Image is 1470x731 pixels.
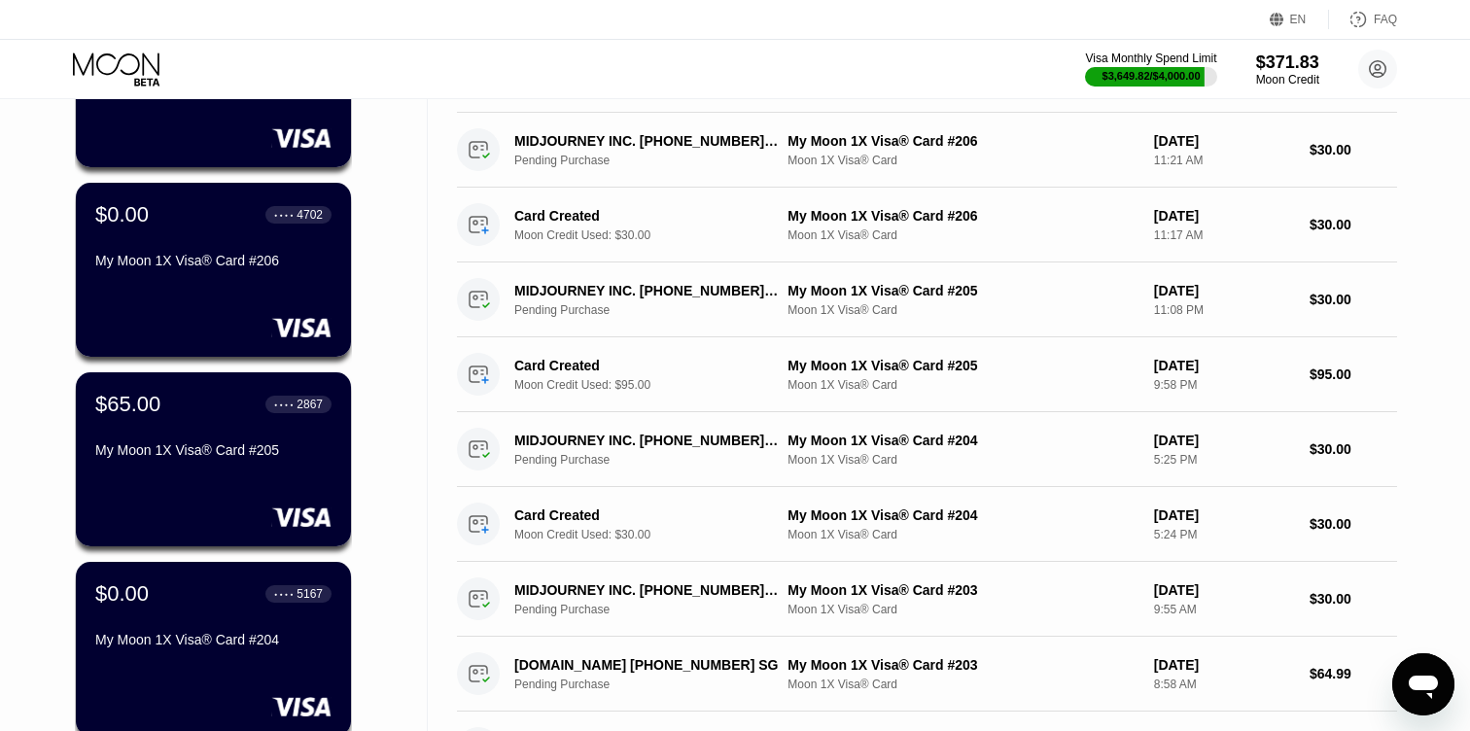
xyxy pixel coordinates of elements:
div: Moon 1X Visa® Card [787,378,1137,392]
div: $65.00● ● ● ●2867My Moon 1X Visa® Card #205 [76,372,351,546]
div: [DOMAIN_NAME] [PHONE_NUMBER] SGPending PurchaseMy Moon 1X Visa® Card #203Moon 1X Visa® Card[DATE]... [457,637,1397,712]
div: Card Created [514,208,778,224]
div: $3,649.82 / $4,000.00 [1102,70,1201,82]
div: My Moon 1X Visa® Card #206 [95,253,332,268]
div: Moon 1X Visa® Card [787,603,1137,616]
div: ● ● ● ● [274,591,294,597]
div: MIDJOURNEY INC. [PHONE_NUMBER] US [514,582,778,598]
div: Moon Credit [1256,73,1319,87]
div: MIDJOURNEY INC. [PHONE_NUMBER] USPending PurchaseMy Moon 1X Visa® Card #204Moon 1X Visa® Card[DAT... [457,412,1397,487]
div: Card Created [514,507,778,523]
div: My Moon 1X Visa® Card #205 [787,358,1137,373]
div: My Moon 1X Visa® Card #206 [787,208,1137,224]
div: MIDJOURNEY INC. [PHONE_NUMBER] US [514,283,778,298]
div: 5167 [297,587,323,601]
div: My Moon 1X Visa® Card #203 [787,582,1137,598]
div: Pending Purchase [514,303,798,317]
div: [DATE] [1154,133,1294,149]
div: 5:24 PM [1154,528,1294,541]
div: Pending Purchase [514,678,798,691]
div: Pending Purchase [514,453,798,467]
div: 2867 [297,398,323,411]
div: EN [1290,13,1307,26]
div: Moon Credit Used: $30.00 [514,528,798,541]
div: [DATE] [1154,582,1294,598]
div: MIDJOURNEY INC. [PHONE_NUMBER] US [514,433,778,448]
div: [DATE] [1154,433,1294,448]
div: 4702 [297,208,323,222]
div: My Moon 1X Visa® Card #204 [787,433,1137,448]
div: $30.00 [1310,516,1397,532]
div: MIDJOURNEY INC. [PHONE_NUMBER] USPending PurchaseMy Moon 1X Visa® Card #203Moon 1X Visa® Card[DAT... [457,562,1397,637]
div: Card Created [514,358,778,373]
div: Moon 1X Visa® Card [787,154,1137,167]
div: $64.99 [1310,666,1397,681]
div: FAQ [1329,10,1397,29]
div: Visa Monthly Spend Limit$3,649.82/$4,000.00 [1085,52,1216,87]
div: Moon 1X Visa® Card [787,528,1137,541]
div: Card CreatedMoon Credit Used: $30.00My Moon 1X Visa® Card #206Moon 1X Visa® Card[DATE]11:17 AM$30.00 [457,188,1397,262]
div: My Moon 1X Visa® Card #206 [787,133,1137,149]
div: $0.00 [95,581,149,607]
div: [DOMAIN_NAME] [PHONE_NUMBER] SG [514,657,778,673]
div: FAQ [1374,13,1397,26]
div: [DATE] [1154,507,1294,523]
div: 11:17 AM [1154,228,1294,242]
div: $30.00 [1310,441,1397,457]
div: Moon 1X Visa® Card [787,678,1137,691]
div: $0.00 [95,202,149,227]
div: 11:08 PM [1154,303,1294,317]
div: $30.00 [1310,292,1397,307]
div: $95.00 [1310,366,1397,382]
div: $65.00 [95,392,160,417]
div: MIDJOURNEY INC. [PHONE_NUMBER] USPending PurchaseMy Moon 1X Visa® Card #205Moon 1X Visa® Card[DAT... [457,262,1397,337]
div: Moon 1X Visa® Card [787,303,1137,317]
div: [DATE] [1154,208,1294,224]
div: Card CreatedMoon Credit Used: $95.00My Moon 1X Visa® Card #205Moon 1X Visa® Card[DATE]9:58 PM$95.00 [457,337,1397,412]
div: [DATE] [1154,283,1294,298]
div: My Moon 1X Visa® Card #203 [787,657,1137,673]
div: EN [1270,10,1329,29]
div: MIDJOURNEY INC. [PHONE_NUMBER] US [514,133,778,149]
div: My Moon 1X Visa® Card #204 [787,507,1137,523]
div: 11:21 AM [1154,154,1294,167]
div: Moon Credit Used: $30.00 [514,228,798,242]
div: $30.00 [1310,217,1397,232]
div: My Moon 1X Visa® Card #205 [95,442,332,458]
div: Moon 1X Visa® Card [787,228,1137,242]
div: Card CreatedMoon Credit Used: $30.00My Moon 1X Visa® Card #204Moon 1X Visa® Card[DATE]5:24 PM$30.00 [457,487,1397,562]
div: $371.83 [1256,52,1319,73]
div: [DATE] [1154,358,1294,373]
div: ● ● ● ● [274,212,294,218]
div: 9:58 PM [1154,378,1294,392]
div: Pending Purchase [514,603,798,616]
div: My Moon 1X Visa® Card #205 [787,283,1137,298]
div: Moon Credit Used: $95.00 [514,378,798,392]
div: Visa Monthly Spend Limit [1085,52,1216,65]
div: MIDJOURNEY INC. [PHONE_NUMBER] USPending PurchaseMy Moon 1X Visa® Card #206Moon 1X Visa® Card[DAT... [457,113,1397,188]
div: Pending Purchase [514,154,798,167]
div: $30.00 [1310,142,1397,157]
div: $371.83Moon Credit [1256,52,1319,87]
div: $0.00● ● ● ●4702My Moon 1X Visa® Card #206 [76,183,351,357]
iframe: Кнопка, открывающая окно обмена сообщениями; идет разговор [1392,653,1454,715]
div: Moon 1X Visa® Card [787,453,1137,467]
div: [DATE] [1154,657,1294,673]
div: 9:55 AM [1154,603,1294,616]
div: 8:58 AM [1154,678,1294,691]
div: 5:25 PM [1154,453,1294,467]
div: ● ● ● ● [274,401,294,407]
div: $30.00 [1310,591,1397,607]
div: My Moon 1X Visa® Card #204 [95,632,332,647]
